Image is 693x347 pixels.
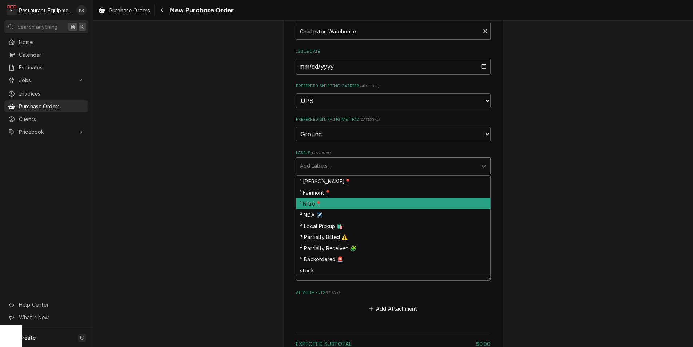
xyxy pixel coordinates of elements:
[296,16,491,40] div: Inventory Location
[4,100,88,112] a: Purchase Orders
[76,5,87,15] div: KR
[4,61,88,73] a: Estimates
[4,88,88,100] a: Invoices
[17,23,58,31] span: Search anything
[296,59,491,75] input: yyyy-mm-dd
[19,64,85,71] span: Estimates
[296,83,491,89] label: Preferred Shipping Carrier
[7,5,17,15] div: Restaurant Equipment Diagnostics's Avatar
[19,115,85,123] span: Clients
[19,103,85,110] span: Purchase Orders
[4,126,88,138] a: Go to Pricebook
[19,301,84,308] span: Help Center
[4,311,88,323] a: Go to What's New
[296,254,490,265] div: ⁵ Backordered 🚨
[19,128,74,136] span: Pricebook
[19,38,85,46] span: Home
[296,187,490,198] div: ¹ Fairmont📍
[368,304,419,314] button: Add Attachment
[4,36,88,48] a: Home
[359,84,380,88] span: ( optional )
[156,4,168,16] button: Navigate back
[168,5,234,15] span: New Purchase Order
[296,290,491,314] div: Attachments
[80,334,84,342] span: C
[4,74,88,86] a: Go to Jobs
[4,113,88,125] a: Clients
[70,23,75,31] span: ⌘
[296,49,491,75] div: Issue Date
[296,243,490,254] div: ⁴ Partially Received 🧩
[95,4,153,16] a: Purchase Orders
[296,176,490,187] div: ¹ [PERSON_NAME]📍
[296,209,490,220] div: ² NDA ✈️
[296,198,490,209] div: ¹ Nitro📍
[326,291,340,295] span: ( if any )
[4,49,88,61] a: Calendar
[310,151,331,155] span: ( optional )
[19,76,74,84] span: Jobs
[296,220,490,232] div: ³ Local Pickup 🛍️
[296,265,490,276] div: stock
[76,5,87,15] div: Kelli Robinette's Avatar
[296,231,490,243] div: ⁴ Partially Billed ⚠️
[80,23,84,31] span: K
[360,117,380,121] span: ( optional )
[296,117,491,141] div: Preferred Shipping Method
[296,49,491,55] label: Issue Date
[19,90,85,97] span: Invoices
[4,299,88,311] a: Go to Help Center
[296,341,352,347] span: Expected Subtotal
[296,150,491,156] label: Labels
[296,117,491,123] label: Preferred Shipping Method
[7,5,17,15] div: R
[109,7,150,14] span: Purchase Orders
[296,150,491,174] div: Labels
[296,290,491,296] label: Attachments
[19,7,72,14] div: Restaurant Equipment Diagnostics
[19,51,85,59] span: Calendar
[19,314,84,321] span: What's New
[4,20,88,33] button: Search anything⌘K
[296,83,491,108] div: Preferred Shipping Carrier
[19,335,36,341] span: Create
